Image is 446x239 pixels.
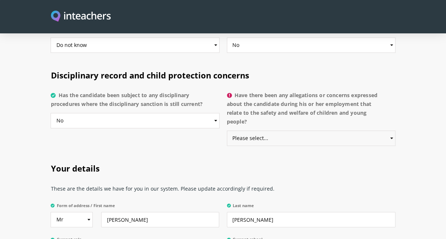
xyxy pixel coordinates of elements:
a: Visit this site's homepage [51,11,111,23]
label: Last name [227,203,395,212]
label: Form of address / First name [51,203,219,212]
label: Have there been any allegations or concerns expressed about the candidate during his or her emplo... [227,91,395,130]
label: Has the candidate been subject to any disciplinary procedures where the disciplinary sanction is ... [51,91,219,113]
span: Disciplinary record and child protection concerns [51,70,249,81]
span: Your details [51,163,99,174]
img: Inteachers [51,11,111,23]
p: These are the details we have for you in our system. Please update accordingly if required. [51,181,395,200]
